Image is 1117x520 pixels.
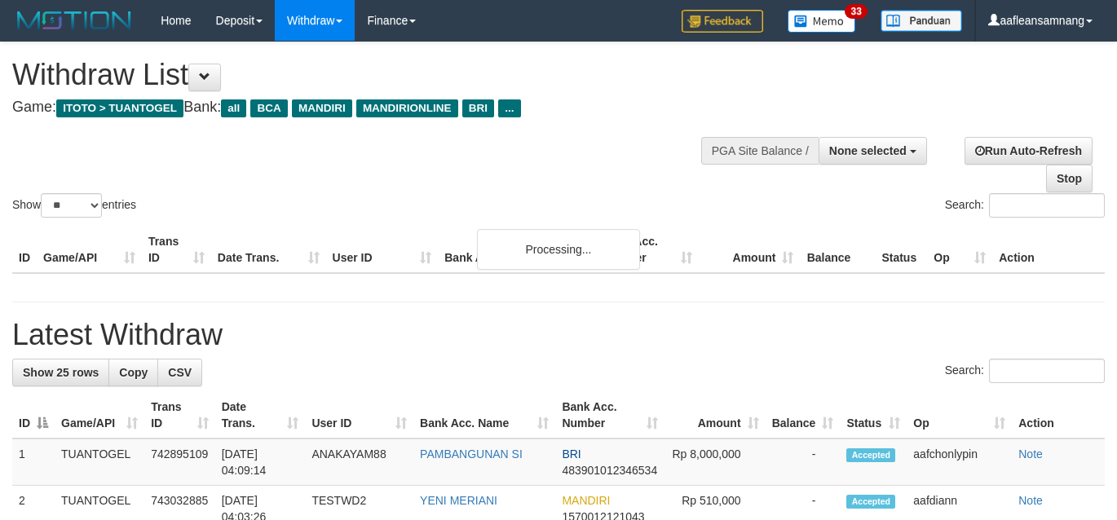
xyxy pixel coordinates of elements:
span: ITOTO > TUANTOGEL [56,99,183,117]
span: None selected [829,144,907,157]
a: Copy [108,359,158,386]
span: MANDIRI [292,99,352,117]
th: Trans ID [142,227,211,273]
span: Accepted [846,495,895,509]
div: PGA Site Balance / [701,137,819,165]
span: Accepted [846,448,895,462]
td: - [766,438,841,486]
label: Search: [945,359,1105,383]
td: TUANTOGEL [55,438,144,486]
span: BRI [462,99,494,117]
th: Amount [699,227,801,273]
a: CSV [157,359,202,386]
a: Show 25 rows [12,359,109,386]
img: Button%20Memo.svg [788,10,856,33]
th: Action [992,227,1105,273]
a: Stop [1046,165,1093,192]
img: panduan.png [881,10,962,32]
span: BCA [250,99,287,117]
td: [DATE] 04:09:14 [215,438,306,486]
span: all [221,99,246,117]
span: 33 [845,4,867,19]
th: Date Trans.: activate to sort column ascending [215,392,306,438]
th: Status [875,227,927,273]
th: User ID: activate to sort column ascending [305,392,413,438]
th: ID [12,227,37,273]
span: MANDIRI [562,494,610,507]
a: Run Auto-Refresh [965,137,1093,165]
th: Bank Acc. Number: activate to sort column ascending [555,392,664,438]
span: Copy [119,366,148,379]
a: PAMBANGUNAN SI [420,447,523,461]
a: Note [1018,447,1043,461]
th: Bank Acc. Name: activate to sort column ascending [413,392,555,438]
span: Copy 483901012346534 to clipboard [562,464,657,477]
span: ... [498,99,520,117]
th: Amount: activate to sort column ascending [664,392,765,438]
span: CSV [168,366,192,379]
th: Game/API: activate to sort column ascending [55,392,144,438]
th: ID: activate to sort column descending [12,392,55,438]
th: Action [1012,392,1105,438]
th: Trans ID: activate to sort column ascending [144,392,215,438]
th: User ID [326,227,439,273]
th: Status: activate to sort column ascending [840,392,907,438]
div: Processing... [477,229,640,270]
th: Balance: activate to sort column ascending [766,392,841,438]
th: Bank Acc. Number [597,227,699,273]
a: YENI MERIANI [420,494,497,507]
span: Show 25 rows [23,366,99,379]
td: 1 [12,438,55,486]
span: BRI [562,447,581,461]
h1: Latest Withdraw [12,319,1105,351]
th: Game/API [37,227,142,273]
button: None selected [819,137,927,165]
a: Note [1018,494,1043,507]
input: Search: [989,359,1105,383]
td: Rp 8,000,000 [664,438,765,486]
label: Show entries [12,193,136,218]
img: MOTION_logo.png [12,8,136,33]
th: Op [927,227,992,273]
th: Bank Acc. Name [438,227,596,273]
input: Search: [989,193,1105,218]
td: ANAKAYAM88 [305,438,413,486]
td: aafchonlypin [907,438,1012,486]
th: Date Trans. [211,227,326,273]
th: Balance [800,227,875,273]
h4: Game: Bank: [12,99,728,116]
th: Op: activate to sort column ascending [907,392,1012,438]
select: Showentries [41,193,102,218]
img: Feedback.jpg [682,10,763,33]
span: MANDIRIONLINE [356,99,458,117]
td: 742895109 [144,438,215,486]
label: Search: [945,193,1105,218]
h1: Withdraw List [12,59,728,91]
